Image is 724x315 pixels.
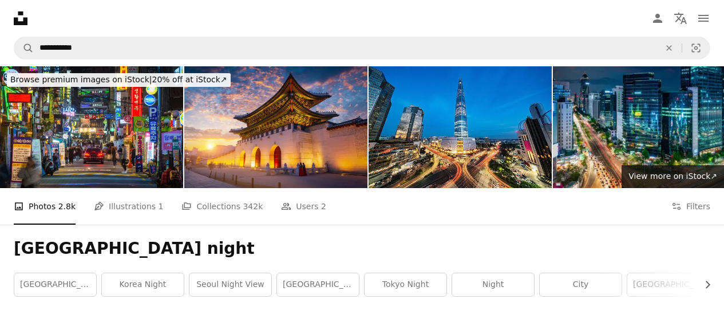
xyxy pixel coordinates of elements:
[14,37,34,59] button: Search Unsplash
[365,273,446,296] a: tokyo night
[159,200,164,213] span: 1
[10,75,152,84] span: Browse premium images on iStock |
[628,172,717,181] span: View more on iStock ↗
[656,37,682,59] button: Clear
[682,37,710,59] button: Visual search
[7,73,231,87] div: 20% off at iStock ↗
[627,273,709,296] a: [GEOGRAPHIC_DATA]
[540,273,622,296] a: city
[181,188,263,225] a: Collections 342k
[102,273,184,296] a: korea night
[94,188,163,225] a: Illustrations 1
[243,200,263,213] span: 342k
[14,238,710,259] h1: [GEOGRAPHIC_DATA] night
[321,200,326,213] span: 2
[281,188,326,225] a: Users 2
[14,37,710,59] form: Find visuals sitewide
[692,7,715,30] button: Menu
[452,273,534,296] a: night
[622,165,724,188] a: View more on iStock↗
[14,11,27,25] a: Home — Unsplash
[184,66,367,188] img: Gyeongbokgung Palace in sunset is beautiful, Seoul, South Korea.
[189,273,271,296] a: seoul night view
[669,7,692,30] button: Language
[646,7,669,30] a: Log in / Sign up
[369,66,552,188] img: Cityscape Songpagu Skyscrapers Lotte World Tower at Night Seoul
[277,273,359,296] a: [GEOGRAPHIC_DATA]
[697,273,710,296] button: scroll list to the right
[671,188,710,225] button: Filters
[14,273,96,296] a: [GEOGRAPHIC_DATA]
